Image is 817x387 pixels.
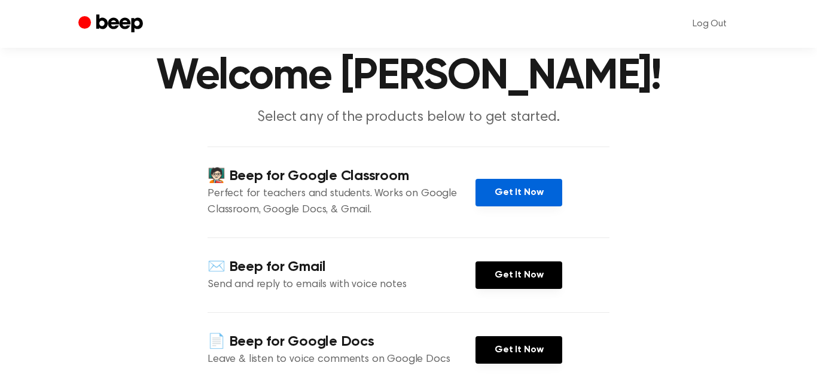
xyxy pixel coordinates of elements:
h4: 📄 Beep for Google Docs [208,332,475,352]
p: Select any of the products below to get started. [179,108,638,127]
h4: ✉️ Beep for Gmail [208,257,475,277]
p: Leave & listen to voice comments on Google Docs [208,352,475,368]
p: Send and reply to emails with voice notes [208,277,475,293]
a: Get It Now [475,179,562,206]
h1: Welcome [PERSON_NAME]! [102,55,715,98]
a: Beep [78,13,146,36]
p: Perfect for teachers and students. Works on Google Classroom, Google Docs, & Gmail. [208,186,475,218]
a: Get It Now [475,261,562,289]
a: Get It Now [475,336,562,364]
a: Log Out [681,10,739,38]
h4: 🧑🏻‍🏫 Beep for Google Classroom [208,166,475,186]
